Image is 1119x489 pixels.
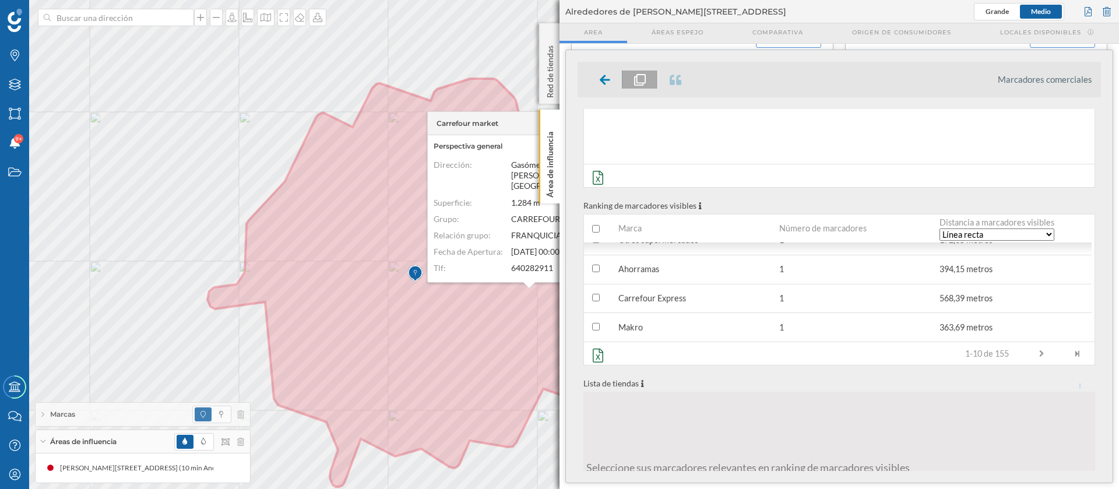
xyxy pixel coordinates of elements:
[584,28,603,37] span: Area
[511,247,571,256] span: [DATE] 00:00:00
[50,437,117,447] span: Áreas de influencia
[15,133,22,145] span: 9+
[434,198,472,207] span: Superficie:
[779,264,784,274] span: 1
[437,118,498,129] span: Carrefour market
[618,322,643,332] span: Makro
[434,141,625,152] h6: Perspectiva general
[939,293,993,303] span: 568,39 metros
[583,377,1095,389] p: Lista de tiendas
[434,230,491,240] span: Relación grupo:
[939,264,993,274] span: 394,15 metros
[779,322,784,332] span: 1
[1031,7,1051,16] span: Medio
[511,263,553,273] span: 640282911
[544,41,556,98] p: Red de tiendas
[50,409,75,420] span: Marcas
[511,230,562,240] span: FRANQUICIA
[434,214,459,224] span: Grupo:
[998,73,1092,85] li: Marcadores comerciales
[618,293,686,303] span: Carrefour Express
[8,9,22,32] img: Geoblink Logo
[23,8,65,19] span: Soporte
[511,214,560,224] span: CARREFOUR
[45,462,226,474] div: [PERSON_NAME][STREET_ADDRESS] (10 min Andando)
[779,293,784,303] span: 1
[434,247,503,256] span: Fecha de Apertura:
[434,160,472,170] span: Dirección:
[618,223,642,234] span: Marca
[511,160,600,191] span: Gasómetro, s/n - esq. San [PERSON_NAME][GEOGRAPHIC_DATA]
[1000,28,1081,37] span: Locales disponibles
[939,217,1054,228] span: Distancia a marcadores visibles
[939,322,993,332] span: 363,69 metros
[752,28,803,37] span: Comparativa
[565,6,786,17] span: Alrededores de [PERSON_NAME][STREET_ADDRESS]
[779,223,867,234] span: Número de marcadores
[852,28,951,37] span: Origen de consumidores
[544,127,556,198] p: Área de influencia
[511,198,543,207] span: 1.284 m²
[986,7,1009,16] span: Grande
[950,348,1024,360] div: 1-10 de 155
[583,199,1095,212] p: Ranking de marcadores visibles
[618,264,659,274] span: Ahorramas
[434,263,446,273] span: Tlf:
[652,28,703,37] span: Áreas espejo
